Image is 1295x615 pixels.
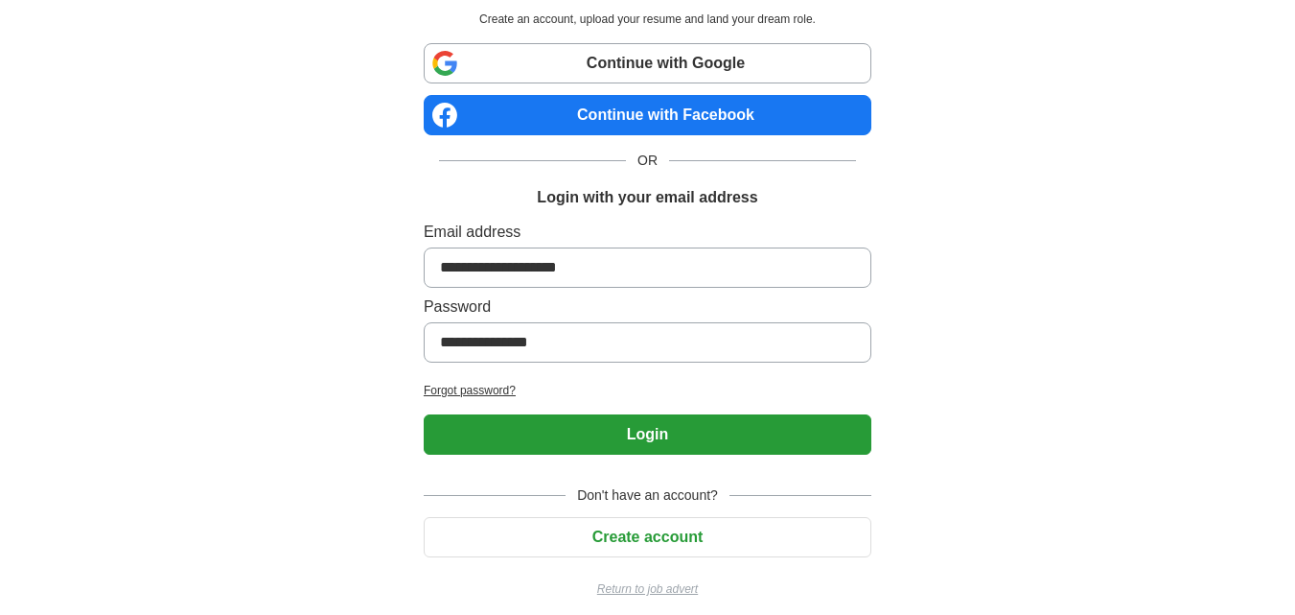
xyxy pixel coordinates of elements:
a: Continue with Facebook [424,95,871,135]
h1: Login with your email address [537,186,757,209]
a: Create account [424,529,871,545]
button: Login [424,414,871,455]
button: Create account [424,517,871,557]
p: Create an account, upload your resume and land your dream role. [428,11,867,28]
a: Forgot password? [424,382,871,399]
span: Don't have an account? [566,485,729,506]
a: Return to job advert [424,580,871,598]
a: Continue with Google [424,43,871,83]
label: Password [424,296,871,319]
span: OR [626,151,669,171]
label: Email address [424,221,871,244]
